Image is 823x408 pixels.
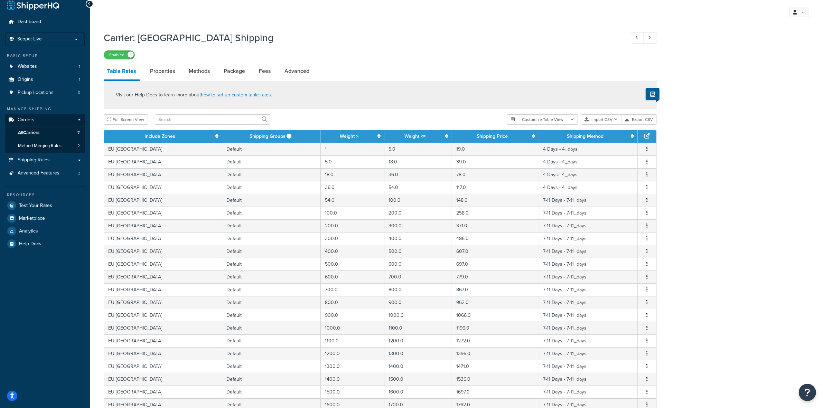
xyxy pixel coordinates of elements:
[340,133,359,140] a: Weight >
[5,60,85,73] li: Websites
[222,373,321,386] td: Default
[539,168,638,181] td: 4 Days - 4_days
[646,88,660,100] button: Show Help Docs
[104,386,222,398] td: EU [GEOGRAPHIC_DATA]
[79,77,80,83] span: 1
[384,232,452,245] td: 400.0
[384,271,452,283] td: 700.0
[321,271,384,283] td: 600.0
[5,154,85,167] a: Shipping Rules
[539,181,638,194] td: 4 Days - 4_days
[321,155,384,168] td: 5.0
[104,271,222,283] td: EU [GEOGRAPHIC_DATA]
[222,334,321,347] td: Default
[321,309,384,322] td: 900.0
[18,130,39,136] span: All Carriers
[17,36,42,42] span: Scope: Live
[5,167,85,180] a: Advanced Features2
[5,212,85,225] a: Marketplace
[644,32,657,44] a: Next Record
[631,32,644,44] a: Previous Record
[5,192,85,198] div: Resources
[281,63,313,79] a: Advanced
[452,334,539,347] td: 1272.0
[321,283,384,296] td: 700.0
[5,225,85,237] a: Analytics
[19,216,45,221] span: Marketplace
[104,155,222,168] td: EU [GEOGRAPHIC_DATA]
[104,334,222,347] td: EU [GEOGRAPHIC_DATA]
[581,114,621,125] button: Import CSV
[384,194,452,207] td: 100.0
[222,360,321,373] td: Default
[77,143,80,149] span: 2
[539,194,638,207] td: 7-11 Days - 7-11_days
[452,347,539,360] td: 1396.0
[222,155,321,168] td: Default
[384,168,452,181] td: 36.0
[222,347,321,360] td: Default
[5,73,85,86] li: Origins
[5,86,85,99] a: Pickup Locations0
[255,63,274,79] a: Fees
[222,130,321,143] th: Shipping Groups
[18,90,54,96] span: Pickup Locations
[452,360,539,373] td: 1471.0
[104,245,222,258] td: EU [GEOGRAPHIC_DATA]
[19,241,41,247] span: Help Docs
[5,140,85,152] a: Method Merging Rules2
[155,114,270,125] input: Search
[384,283,452,296] td: 800.0
[104,207,222,219] td: EU [GEOGRAPHIC_DATA]
[539,373,638,386] td: 7-11 Days - 7-11_days
[321,258,384,271] td: 500.0
[5,16,85,28] li: Dashboard
[5,199,85,212] a: Test Your Rates
[539,271,638,283] td: 7-11 Days - 7-11_days
[321,334,384,347] td: 1100.0
[539,232,638,245] td: 7-11 Days - 7-11_days
[201,91,271,98] a: how to set up custom table rates
[321,322,384,334] td: 1000.0
[5,238,85,250] a: Help Docs
[104,360,222,373] td: EU [GEOGRAPHIC_DATA]
[539,334,638,347] td: 7-11 Days - 7-11_days
[539,155,638,168] td: 4 Days - 4_days
[539,309,638,322] td: 7-11 Days - 7-11_days
[452,373,539,386] td: 1536.0
[104,114,148,125] button: Full Screen View
[321,232,384,245] td: 300.0
[5,140,85,152] li: Method Merging Rules
[222,181,321,194] td: Default
[452,207,539,219] td: 258.0
[384,219,452,232] td: 300.0
[104,347,222,360] td: EU [GEOGRAPHIC_DATA]
[222,207,321,219] td: Default
[18,19,41,25] span: Dashboard
[452,309,539,322] td: 1066.0
[321,360,384,373] td: 1300.0
[5,86,85,99] li: Pickup Locations
[19,203,52,209] span: Test Your Rates
[539,296,638,309] td: 7-11 Days - 7-11_days
[452,322,539,334] td: 1196.0
[104,51,134,59] label: Enabled
[539,207,638,219] td: 7-11 Days - 7-11_days
[18,143,62,149] span: Method Merging Rules
[452,232,539,245] td: 486.0
[222,232,321,245] td: Default
[222,322,321,334] td: Default
[104,143,222,155] td: EU [GEOGRAPHIC_DATA]
[222,309,321,322] td: Default
[321,168,384,181] td: 18.0
[452,194,539,207] td: 148.0
[144,133,175,140] a: Include Zones
[384,309,452,322] td: 1000.0
[799,384,816,401] button: Open Resource Center
[384,322,452,334] td: 1100.0
[77,130,80,136] span: 7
